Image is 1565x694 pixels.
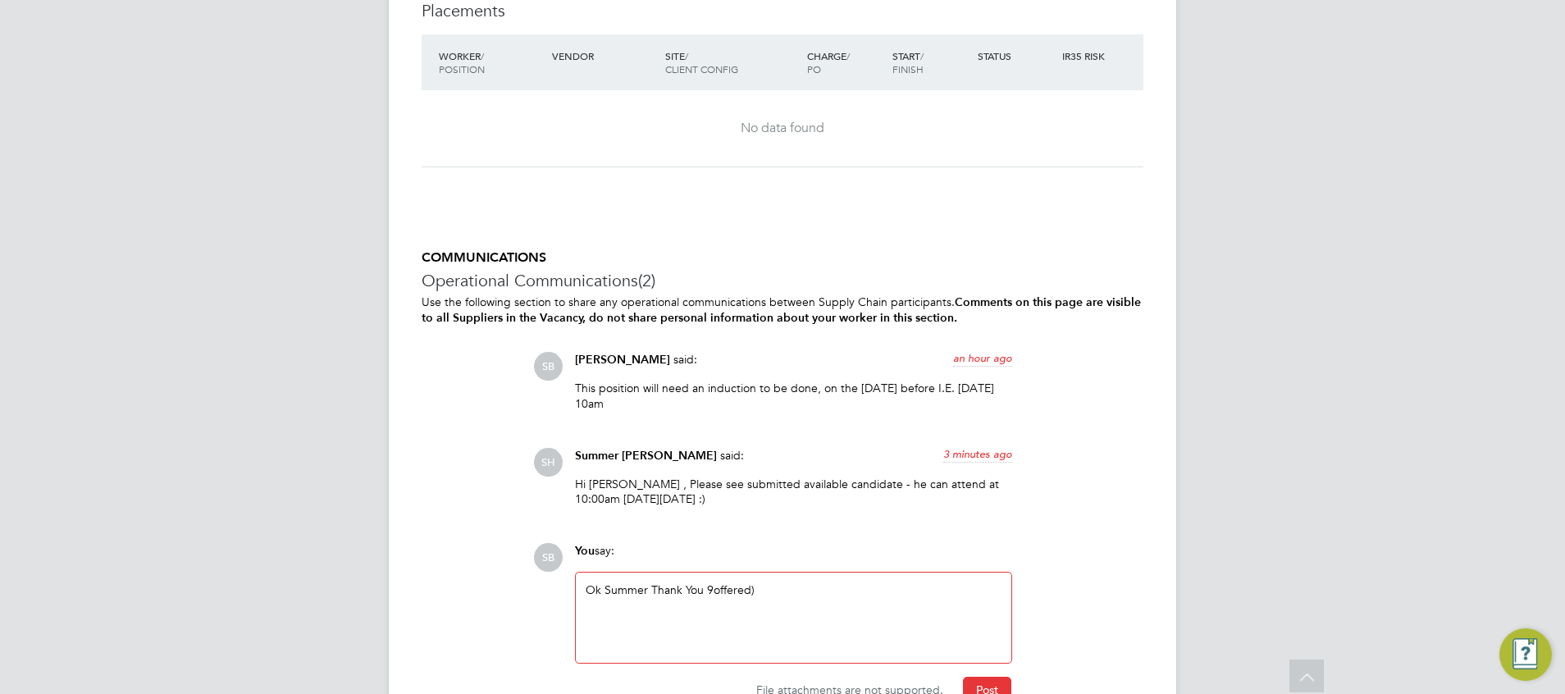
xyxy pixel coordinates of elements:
span: an hour ago [953,351,1012,365]
h5: COMMUNICATIONS [422,249,1143,267]
div: Vendor [548,41,661,71]
span: / Client Config [665,49,738,75]
p: Hi [PERSON_NAME] , Please see submitted available candidate - he can attend at 10:00am [DATE][DAT... [575,477,1012,506]
button: Engage Resource Center [1499,628,1552,681]
p: This position will need an induction to be done, on the [DATE] before I.E. [DATE] 10am [575,381,1012,410]
div: Status [974,41,1059,71]
span: said: [720,448,744,463]
span: [PERSON_NAME] [575,353,670,367]
div: IR35 Risk [1058,41,1115,71]
span: Summer [PERSON_NAME] [575,449,717,463]
span: SH [534,448,563,477]
div: Worker [435,41,548,84]
b: Comments on this page are visible to all Suppliers in the Vacancy, do not share personal informat... [422,295,1141,325]
span: / PO [807,49,850,75]
span: said: [673,352,697,367]
div: Ok Summer Thank You 9offered) [586,582,1002,653]
span: 3 minutes ago [943,447,1012,461]
span: (2) [638,270,655,291]
span: / Position [439,49,485,75]
span: You [575,544,595,558]
div: Start [888,41,974,84]
div: Charge [803,41,888,84]
span: SB [534,352,563,381]
span: / Finish [892,49,924,75]
span: SB [534,543,563,572]
p: Use the following section to share any operational communications between Supply Chain participants. [422,294,1143,326]
h3: Operational Communications [422,270,1143,291]
div: No data found [438,120,1127,137]
div: say: [575,543,1012,572]
div: Site [661,41,803,84]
